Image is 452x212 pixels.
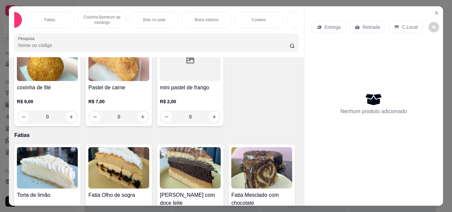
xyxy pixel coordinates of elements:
h4: Fatia Mesclado com chocolate [231,191,292,207]
button: decrease-product-quantity [90,111,100,122]
img: product-image [88,40,149,81]
label: Pesquisa [18,36,37,41]
img: product-image [17,40,78,81]
p: Cookies [252,17,266,22]
img: product-image [160,147,221,189]
h4: [PERSON_NAME] com doce leite [160,191,221,207]
h4: coxinha de filé [17,84,78,92]
p: R$ 9,00 [17,98,78,105]
p: Bolo no pote [143,17,165,22]
p: Entrega [325,24,341,30]
img: product-image [231,147,292,189]
p: Fatias [44,17,55,22]
button: increase-product-quantity [137,111,148,122]
h4: Pastel de carne [88,84,149,92]
button: increase-product-quantity [66,111,76,122]
p: Bolos inteiros [195,17,218,22]
button: decrease-product-quantity [161,111,172,122]
img: product-image [17,147,78,189]
p: C.Local [402,24,418,30]
p: R$ 2,00 [160,98,221,105]
h4: Fatia Olho de sogra [88,191,149,199]
p: Nenhum produto adicionado [340,107,407,115]
p: R$ 7,00 [88,98,149,105]
input: Pesquisa [18,42,290,49]
button: decrease-product-quantity [18,111,29,122]
p: Fatias [14,131,298,139]
p: Coxinha Bombom de morango [83,15,121,25]
h4: Torta de limão [17,191,78,199]
h4: mini pastel de frango [160,84,221,92]
p: Retirada [363,24,380,30]
button: increase-product-quantity [209,111,219,122]
button: Close [431,8,442,18]
button: decrease-product-quantity [429,22,439,32]
img: product-image [88,147,149,189]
